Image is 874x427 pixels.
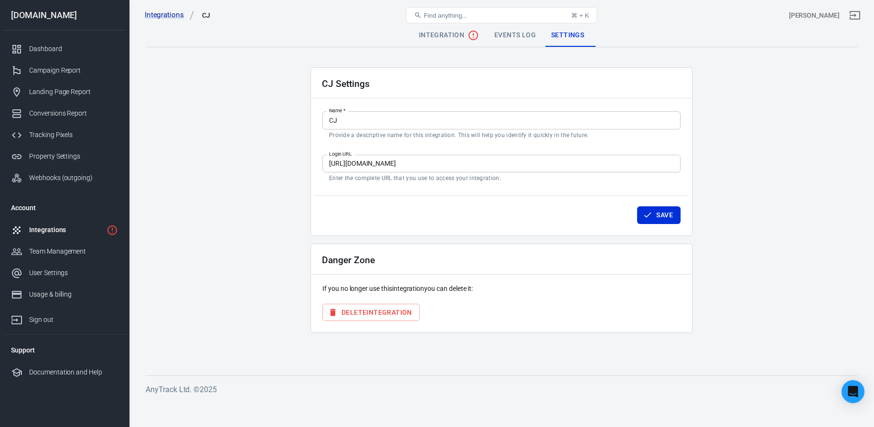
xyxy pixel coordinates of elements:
[419,30,479,41] span: Integration
[789,11,840,21] div: Account id: UQweojfB
[329,174,674,182] p: Enter the complete URL that you use to access your integration.
[322,255,374,265] h2: Danger Zone
[3,262,126,284] a: User Settings
[145,10,194,20] a: Integrations
[322,155,681,172] input: https://accounts.shopify.com/
[406,7,597,23] button: Find anything...⌘ + K
[3,11,126,20] div: [DOMAIN_NAME]
[29,367,118,377] div: Documentation and Help
[29,268,118,278] div: User Settings
[843,4,866,27] a: Sign out
[329,150,352,158] label: Login URL
[3,284,126,305] a: Usage & billing
[322,304,420,321] button: DeleteIntegration
[29,87,118,97] div: Landing Page Report
[3,219,126,241] a: Integrations
[3,124,126,146] a: Tracking Pixels
[3,196,126,219] li: Account
[3,146,126,167] a: Property Settings
[637,206,681,224] button: Save
[29,173,118,183] div: Webhooks (outgoing)
[487,24,544,47] div: Events Log
[29,151,118,161] div: Property Settings
[322,79,369,89] h2: CJ Settings
[329,131,674,139] p: Provide a descriptive name for this integration. This will help you identify it quickly in the fu...
[571,12,589,19] div: ⌘ + K
[29,246,118,256] div: Team Management
[329,107,345,114] label: Name
[29,65,118,75] div: Campaign Report
[322,284,681,294] p: If you no longer use this integration you can delete it:
[3,339,126,362] li: Support
[3,81,126,103] a: Landing Page Report
[544,24,592,47] div: Settings
[322,111,681,129] input: My CJ
[3,305,126,331] a: Sign out
[29,315,118,325] div: Sign out
[29,289,118,299] div: Usage & billing
[842,380,864,403] div: Open Intercom Messenger
[146,384,857,395] h6: AnyTrack Ltd. © 2025
[107,224,118,236] svg: 2 networks not verified yet
[29,44,118,54] div: Dashboard
[202,11,210,20] div: CJ
[3,38,126,60] a: Dashboard
[29,130,118,140] div: Tracking Pixels
[29,108,118,118] div: Conversions Report
[3,167,126,189] a: Webhooks (outgoing)
[3,241,126,262] a: Team Management
[3,103,126,124] a: Conversions Report
[468,30,479,41] svg: Incomplete Setup
[3,60,126,81] a: Campaign Report
[424,12,467,19] span: Find anything...
[29,225,103,235] div: Integrations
